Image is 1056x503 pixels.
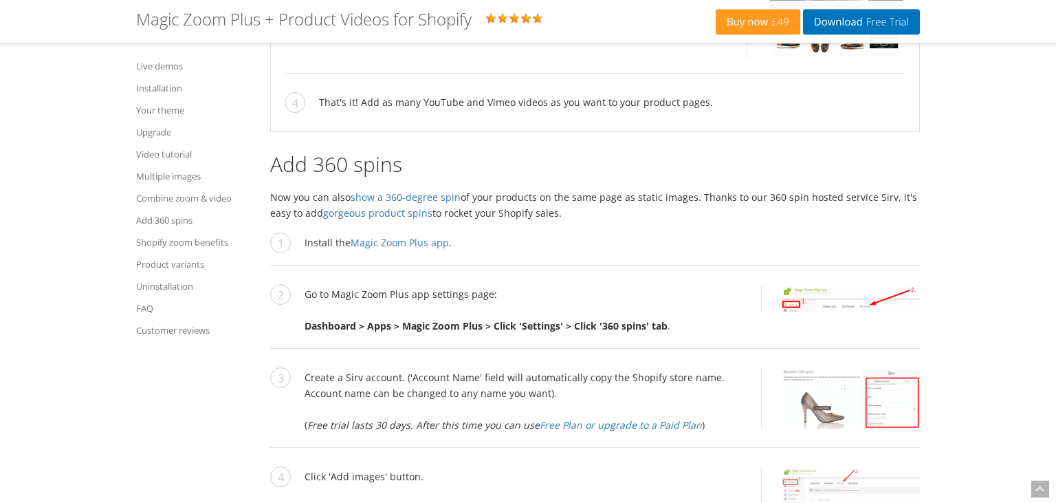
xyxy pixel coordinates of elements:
[761,370,920,429] a: Create Sirv account
[307,418,702,431] em: Free trial lasts 30 days. After this time you can use
[270,189,920,221] p: Now you can also of your products on the same page as static images. Thanks to our 360 spin hoste...
[803,9,920,34] a: DownloadFree Trial
[136,10,472,28] h1: Magic Zoom Plus + Product Videos for Shopify
[270,370,920,448] li: Create a Sirv account. ('Account Name' field will automatically copy the Shopify store name. Acco...
[761,286,920,312] a: Click 360 spins tab
[540,418,702,431] a: Free Plan or upgrade to a Paid Plan
[285,94,905,125] li: That's it! Add as many YouTube and Vimeo videos as you want to your product pages.
[351,236,449,249] a: Magic Zoom Plus app
[351,191,461,204] a: show a 360-degree spin
[270,235,920,266] li: Install the .
[782,370,920,429] img: Create a Sirv account
[863,17,909,28] span: Free Trial
[270,153,920,175] h2: Add 360 spins
[305,319,668,332] strong: Dashboard > Apps > Magic Zoom Plus > Click 'Settings' > Click '360 spins' tab
[782,286,920,312] img: Click 360 spins tab
[716,9,800,34] a: Buy now£49
[270,286,920,349] li: Go to Magic Zoom Plus app settings page: .
[768,17,789,28] span: £49
[323,206,432,220] a: gorgeous product spins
